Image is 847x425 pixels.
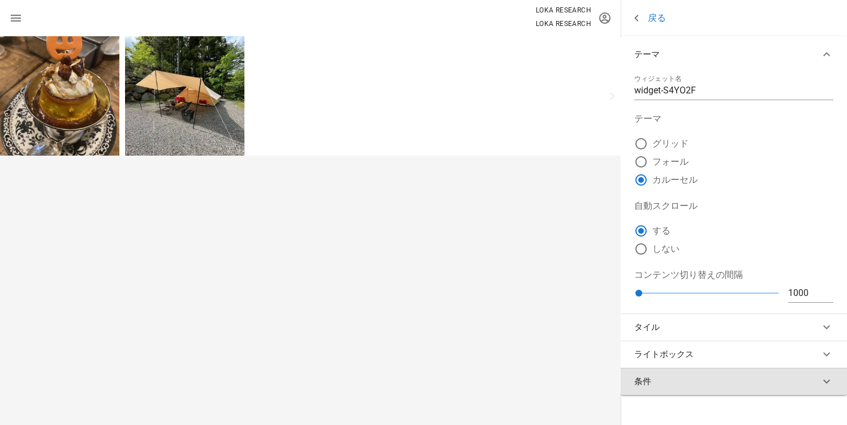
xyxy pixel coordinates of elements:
[621,368,847,395] button: 条件
[621,341,847,368] button: ライトボックス
[621,314,847,341] button: タイル
[652,243,833,255] label: しない
[652,174,833,186] label: カルーセル
[652,138,833,149] label: グリッド
[652,156,833,168] label: フォール
[536,5,591,16] p: LOKA RESEARCH
[634,269,743,280] label: コンテンツ切り替えの間隔
[634,113,661,124] label: テーマ
[652,225,833,237] label: する
[621,36,847,72] button: テーマ
[536,18,591,29] p: LOKA RESEARCH
[634,200,698,211] label: 自動スクロール
[630,11,666,25] a: 戻る
[125,36,244,156] img: 189698227_1295920534173567_6164949115396111334_n.jpg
